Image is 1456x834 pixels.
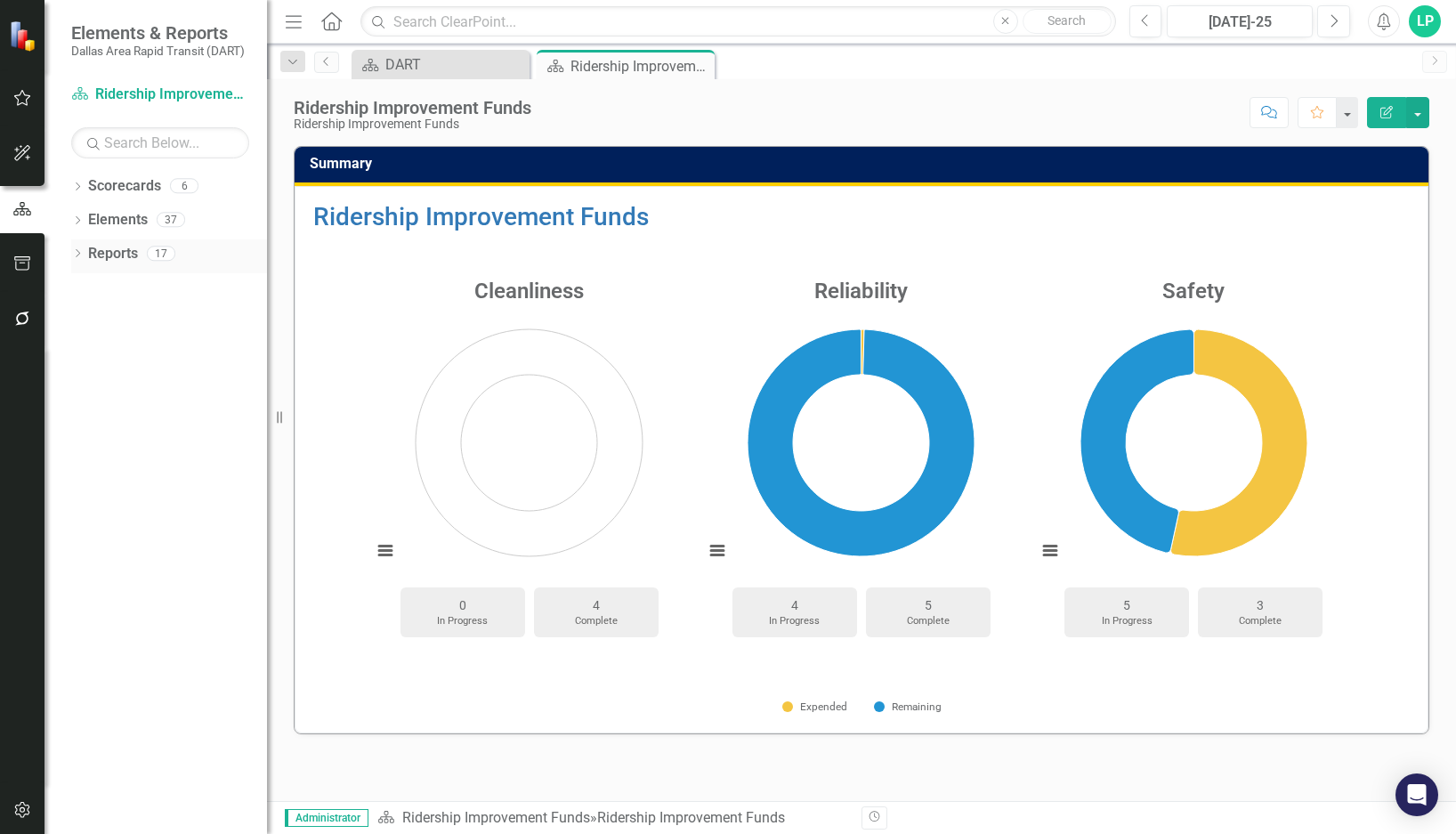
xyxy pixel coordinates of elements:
[570,55,710,77] div: Ridership Improvement Funds
[1048,13,1086,28] span: Search
[71,44,245,58] small: Dallas Area Rapid Transit (DART)
[310,156,1420,172] h3: Summary
[88,176,161,197] a: Scorecards
[543,596,650,614] div: 4
[373,538,398,563] button: View chart menu, Chart
[861,329,865,375] path: Expended, 3,463.
[402,809,590,826] a: Ridership Improvement Funds
[1167,5,1313,37] button: [DATE]-25
[363,312,695,579] svg: Interactive chart
[363,312,695,579] div: Chart. Highcharts interactive chart.
[170,179,198,194] div: 6
[695,312,1027,579] div: Chart. Highcharts interactive chart.
[705,538,730,563] button: View chart menu, Chart
[409,596,516,614] div: 0
[1023,9,1112,34] button: Search
[409,614,516,628] div: In Progress
[1080,329,1193,553] path: Remaining, 17,624,811.32.
[543,614,650,628] div: Complete
[377,808,848,829] div: »
[1073,614,1180,628] div: In Progress
[695,279,1027,303] h3: Reliability
[695,312,1027,579] svg: Interactive chart
[1173,12,1306,33] div: [DATE]-25
[9,20,40,52] img: ClearPoint Strategy
[741,596,848,614] div: 4
[356,53,525,76] a: DART
[71,22,245,44] span: Elements & Reports
[71,85,249,105] a: Ridership Improvement Funds
[360,6,1115,37] input: Search ClearPoint...
[294,117,531,131] div: Ridership Improvement Funds
[1395,773,1438,816] div: Open Intercom Messenger
[597,809,785,826] div: Ridership Improvement Funds
[363,279,695,303] h3: Cleanliness
[782,700,847,715] div: Expended
[88,210,148,231] a: Elements
[313,202,649,231] a: Ridership Improvement Funds
[875,614,982,628] div: Complete
[147,246,175,261] div: 17
[748,329,975,556] path: Remaining, 788,337.
[1028,312,1360,579] div: Chart. Highcharts interactive chart.
[1038,538,1063,563] button: View chart menu, Chart
[1409,5,1441,37] button: LP
[1073,596,1180,614] div: 5
[71,127,249,158] input: Search Below...
[1028,312,1360,579] svg: Interactive chart
[385,53,525,76] div: DART
[1207,614,1314,628] div: Complete
[157,213,185,228] div: 37
[294,98,531,117] div: Ridership Improvement Funds
[1170,329,1307,556] path: Expended, 20,193,729.68.
[285,809,368,827] span: Administrator
[88,244,138,264] a: Reports
[875,596,982,614] div: 5
[874,700,942,715] div: Remaining
[1028,279,1360,303] h3: Safety
[741,614,848,628] div: In Progress
[1207,596,1314,614] div: 3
